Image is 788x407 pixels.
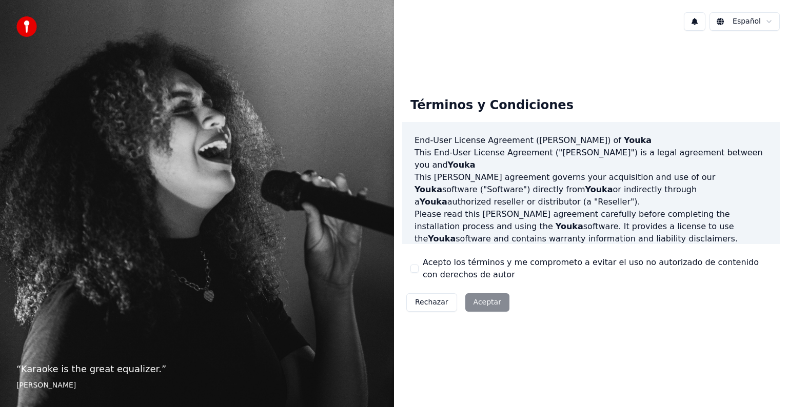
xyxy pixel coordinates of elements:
[16,362,378,376] p: “ Karaoke is the great equalizer. ”
[423,256,772,281] label: Acepto los términos y me comprometo a evitar el uso no autorizado de contenido con derechos de autor
[415,208,767,245] p: Please read this [PERSON_NAME] agreement carefully before completing the installation process and...
[415,185,442,194] span: Youka
[556,221,583,231] span: Youka
[585,185,613,194] span: Youka
[415,147,767,171] p: This End-User License Agreement ("[PERSON_NAME]") is a legal agreement between you and
[415,134,767,147] h3: End-User License Agreement ([PERSON_NAME]) of
[420,197,447,207] span: Youka
[16,16,37,37] img: youka
[428,234,456,243] span: Youka
[415,171,767,208] p: This [PERSON_NAME] agreement governs your acquisition and use of our software ("Software") direct...
[624,135,652,145] span: Youka
[16,380,378,391] footer: [PERSON_NAME]
[402,89,582,122] div: Términos y Condiciones
[406,293,457,312] button: Rechazar
[448,160,476,170] span: Youka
